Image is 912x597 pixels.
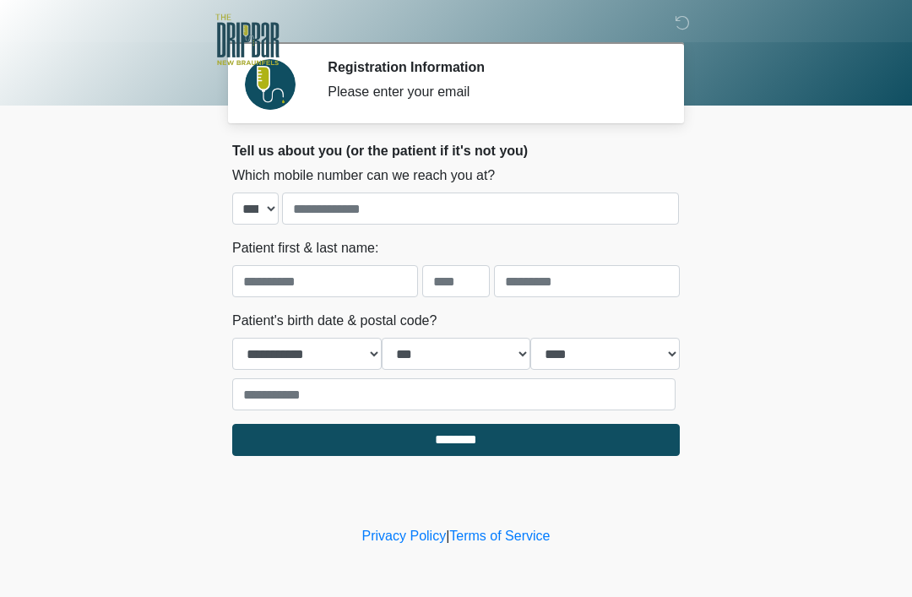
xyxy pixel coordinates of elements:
a: Privacy Policy [362,529,447,543]
img: The DRIPBaR - New Braunfels Logo [215,13,280,68]
a: | [446,529,449,543]
h2: Tell us about you (or the patient if it's not you) [232,143,680,159]
label: Patient first & last name: [232,238,378,258]
a: Terms of Service [449,529,550,543]
img: Agent Avatar [245,59,296,110]
label: Patient's birth date & postal code? [232,311,437,331]
label: Which mobile number can we reach you at? [232,166,495,186]
div: Please enter your email [328,82,654,102]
